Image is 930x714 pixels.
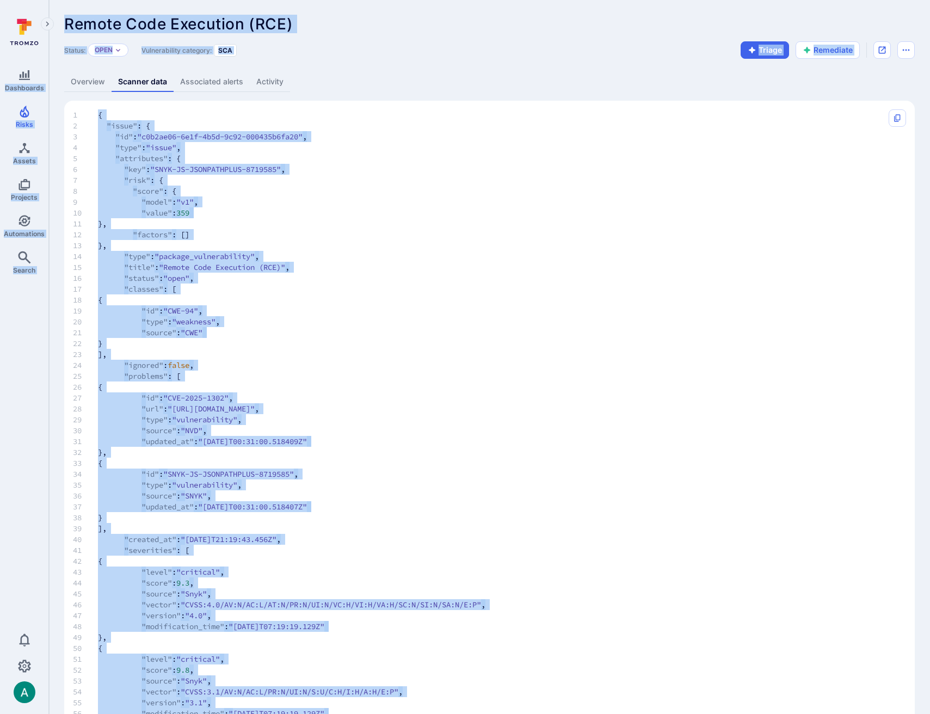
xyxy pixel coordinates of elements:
[141,686,176,697] span: "vector"
[141,479,168,490] span: "type"
[163,273,189,284] span: "open"
[124,175,150,186] span: "risk"
[73,175,98,186] span: 7
[73,501,98,512] span: 37
[73,556,884,567] span: {
[224,621,229,632] span: :
[11,193,38,201] span: Projects
[124,545,176,556] span: "severities"
[73,458,884,469] span: {
[73,262,98,273] span: 15
[220,654,224,664] span: ,
[73,588,98,599] span: 45
[198,501,307,512] span: "[DATE]T00:31:00.518407Z"
[124,164,146,175] span: "key"
[176,425,181,436] span: :
[73,142,98,153] span: 4
[194,436,198,447] span: :
[163,392,229,403] span: "CVE-2025-1302"
[73,207,98,218] span: 10
[73,534,98,545] span: 40
[172,479,237,490] span: "vulnerability"
[115,47,121,53] button: Expand dropdown
[176,577,189,588] span: 9.3
[229,621,324,632] span: "[DATE]T07:19:19.129Z"
[181,588,207,599] span: "Snyk"
[73,697,98,708] span: 55
[73,284,98,294] span: 17
[73,186,98,196] span: 8
[73,131,98,142] span: 3
[181,425,202,436] span: "NVD"
[73,577,98,588] span: 44
[150,251,155,262] span: :
[168,403,255,414] span: "[URL][DOMAIN_NAME]"
[73,675,98,686] span: 53
[176,207,189,218] span: 359
[137,131,303,142] span: "c0b2ae06-6e1f-4b5d-9c92-000435b6fa20"
[141,305,159,316] span: "id"
[168,414,172,425] span: :
[194,501,198,512] span: :
[176,142,181,153] span: ,
[73,632,98,643] span: 49
[124,360,163,371] span: "ignored"
[176,327,181,338] span: :
[73,392,98,403] span: 27
[185,610,207,621] span: "4.0"
[176,588,181,599] span: :
[198,305,202,316] span: ,
[189,664,194,675] span: ,
[73,479,98,490] span: 35
[141,490,176,501] span: "source"
[73,654,98,664] span: 51
[73,316,98,327] span: 20
[73,164,98,175] span: 6
[73,381,98,392] span: 26
[141,675,176,686] span: "source"
[159,262,285,273] span: "Remote Code Execution (RCE)"
[174,72,250,92] a: Associated alerts
[172,196,176,207] span: :
[124,262,155,273] span: "title"
[98,109,102,120] span: {
[73,610,98,621] span: 47
[141,621,224,632] span: "modification_time"
[176,567,220,577] span: "critical"
[181,675,207,686] span: "Snyk"
[214,44,237,57] div: SCA
[115,153,168,164] span: "attributes"
[73,545,98,556] span: 41
[141,207,172,218] span: "value"
[207,697,211,708] span: ,
[137,120,150,131] span: : {
[176,599,181,610] span: :
[146,142,176,153] span: "issue"
[141,414,168,425] span: "type"
[229,392,233,403] span: ,
[133,186,163,196] span: "score"
[73,664,98,675] span: 52
[255,251,259,262] span: ,
[73,458,98,469] span: 33
[73,240,98,251] span: 13
[141,469,159,479] span: "id"
[115,131,133,142] span: "id"
[13,157,36,165] span: Assets
[181,490,207,501] span: "SNYK"
[112,72,174,92] a: Scanner data
[141,577,172,588] span: "score"
[107,120,137,131] span: "issue"
[168,316,172,327] span: :
[176,490,181,501] span: :
[159,392,163,403] span: :
[73,196,98,207] span: 9
[73,327,98,338] span: 21
[189,577,194,588] span: ,
[181,534,276,545] span: "[DATE]T21:19:43.456Z"
[176,534,181,545] span: :
[73,621,98,632] span: 48
[73,643,884,654] span: {
[141,425,176,436] span: "source"
[276,534,281,545] span: ,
